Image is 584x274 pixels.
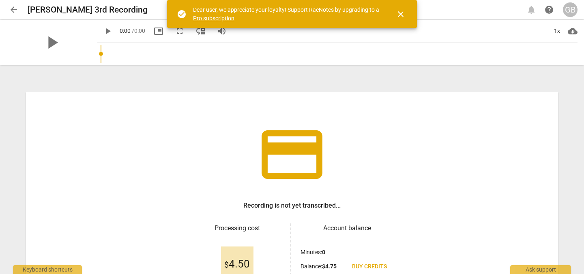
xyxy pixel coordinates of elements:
[193,6,381,22] div: Dear user, we appreciate your loyalty! Support RaeNotes by upgrading to a
[301,262,337,271] p: Balance :
[177,9,187,19] span: check_circle
[217,26,227,36] span: volume_up
[224,260,229,270] span: $
[193,15,234,21] a: Pro subscription
[175,26,185,36] span: fullscreen
[193,24,208,38] button: View player as separate pane
[544,5,554,15] span: help
[13,265,82,274] div: Keyboard shortcuts
[510,265,571,274] div: Ask support
[41,32,62,53] span: play_arrow
[28,5,148,15] h2: [PERSON_NAME] 3rd Recording
[396,9,406,19] span: close
[322,249,325,255] b: 0
[172,24,187,38] button: Fullscreen
[542,2,556,17] a: Help
[352,263,387,271] span: Buy credits
[255,118,328,191] span: credit_card
[568,26,578,36] span: cloud_download
[391,4,410,24] button: Close
[101,24,115,38] button: Play
[563,2,578,17] button: GB
[243,201,341,210] h3: Recording is not yet transcribed...
[151,24,166,38] button: Picture in picture
[322,263,337,270] b: $ 4.75
[103,26,113,36] span: play_arrow
[301,223,393,233] h3: Account balance
[346,259,393,274] a: Buy credits
[549,25,565,38] div: 1x
[215,24,229,38] button: Volume
[196,26,206,36] span: move_down
[191,223,283,233] h3: Processing cost
[301,248,325,257] p: Minutes :
[224,258,250,270] span: 4.50
[154,26,163,36] span: picture_in_picture
[9,5,19,15] span: arrow_back
[120,28,131,34] span: 0:00
[132,28,145,34] span: / 0:00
